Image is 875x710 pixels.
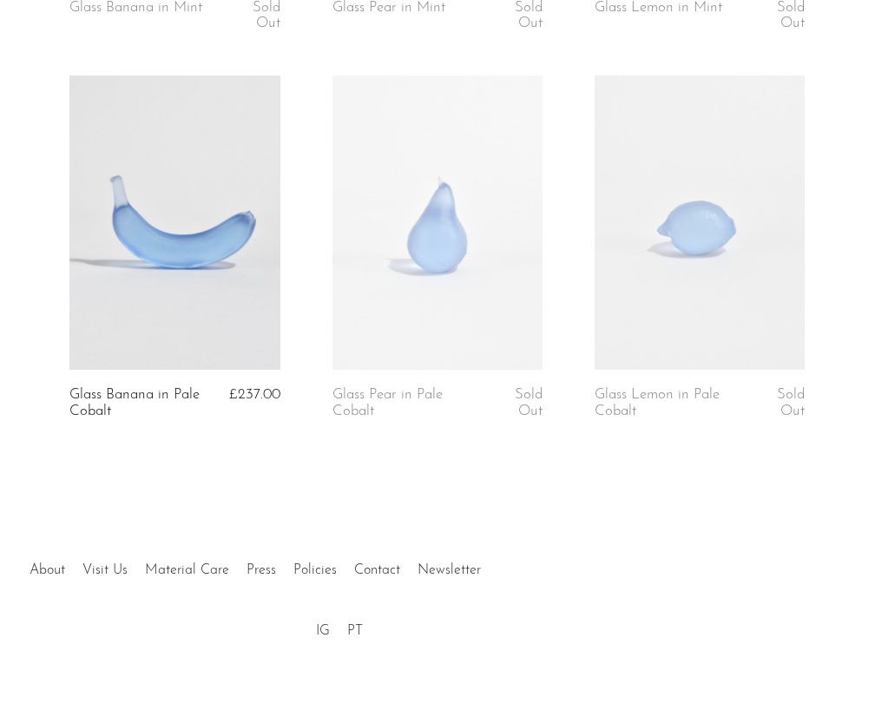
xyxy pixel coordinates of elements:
[316,624,330,638] a: IG
[82,563,128,577] a: Visit Us
[229,387,280,402] span: £237.00
[332,387,470,419] a: Glass Pear in Pale Cobalt
[247,563,276,577] a: Press
[595,387,732,419] a: Glass Lemon in Pale Cobalt
[21,549,490,582] ul: Quick links
[69,387,207,419] a: Glass Banana in Pale Cobalt
[307,610,372,643] ul: Social Medias
[293,563,337,577] a: Policies
[777,387,805,417] span: Sold Out
[354,563,400,577] a: Contact
[145,563,229,577] a: Material Care
[515,387,543,417] span: Sold Out
[347,624,363,638] a: PT
[418,563,481,577] a: Newsletter
[30,563,65,577] a: About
